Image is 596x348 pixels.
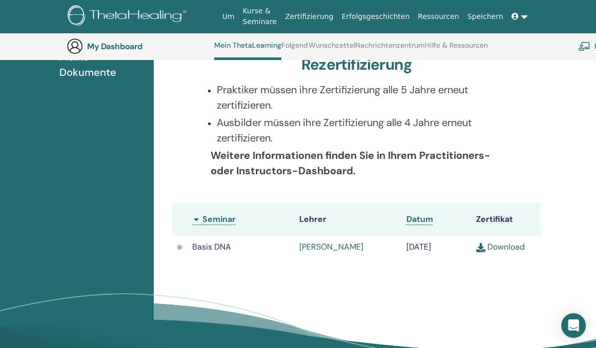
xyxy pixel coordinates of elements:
[301,55,412,74] h3: Rezertifizierung
[425,41,488,57] a: Hilfe & Ressourcen
[414,7,463,26] a: Ressourcen
[68,5,190,28] img: logo.png
[87,42,190,51] h3: My Dashboard
[401,236,471,258] td: [DATE]
[211,149,490,177] b: Weitere Informationen finden Sie in Ihrem Practitioners- oder Instructors-Dashboard.
[217,115,509,146] p: Ausbilder müssen ihre Zertifizierung alle 4 Jahre erneut zertifizieren.
[463,7,507,26] a: Speichern
[59,49,146,80] span: Meine Dokumente
[578,42,590,51] img: chalkboard-teacher.svg
[309,41,355,57] a: Wunschzettel
[218,7,239,26] a: Um
[337,7,414,26] a: Erfolgsgeschichten
[294,203,401,236] th: Lehrer
[299,241,363,252] a: [PERSON_NAME]
[217,82,509,113] p: Praktiker müssen ihre Zertifizierung alle 5 Jahre erneut zertifizieren.
[214,41,281,60] a: Mein ThetaLearning
[281,7,337,26] a: Zertifizierung
[476,243,485,252] img: download.svg
[561,313,586,338] div: Open Intercom Messenger
[476,241,525,252] a: Download
[406,214,433,225] a: Datum
[67,38,83,54] img: generic-user-icon.jpg
[177,244,182,251] img: Active Certificate
[406,214,433,224] span: Datum
[239,2,281,31] a: Kurse & Seminare
[281,41,308,57] a: Folgend
[192,241,231,252] span: Basis DNA
[471,203,541,236] th: Zertifikat
[355,41,425,57] a: Nachrichtenzentrum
